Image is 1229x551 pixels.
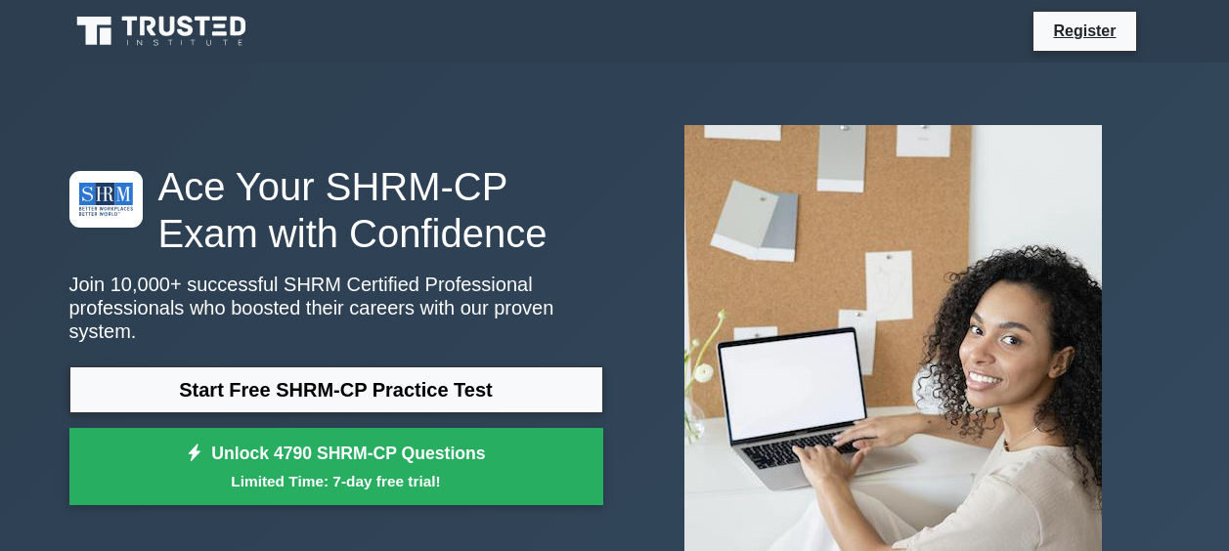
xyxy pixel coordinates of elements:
h1: Ace Your SHRM-CP Exam with Confidence [69,163,603,257]
a: Start Free SHRM-CP Practice Test [69,366,603,413]
p: Join 10,000+ successful SHRM Certified Professional professionals who boosted their careers with ... [69,273,603,343]
a: Unlock 4790 SHRM-CP QuestionsLimited Time: 7-day free trial! [69,428,603,506]
small: Limited Time: 7-day free trial! [94,470,579,492]
a: Register [1041,19,1127,43]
